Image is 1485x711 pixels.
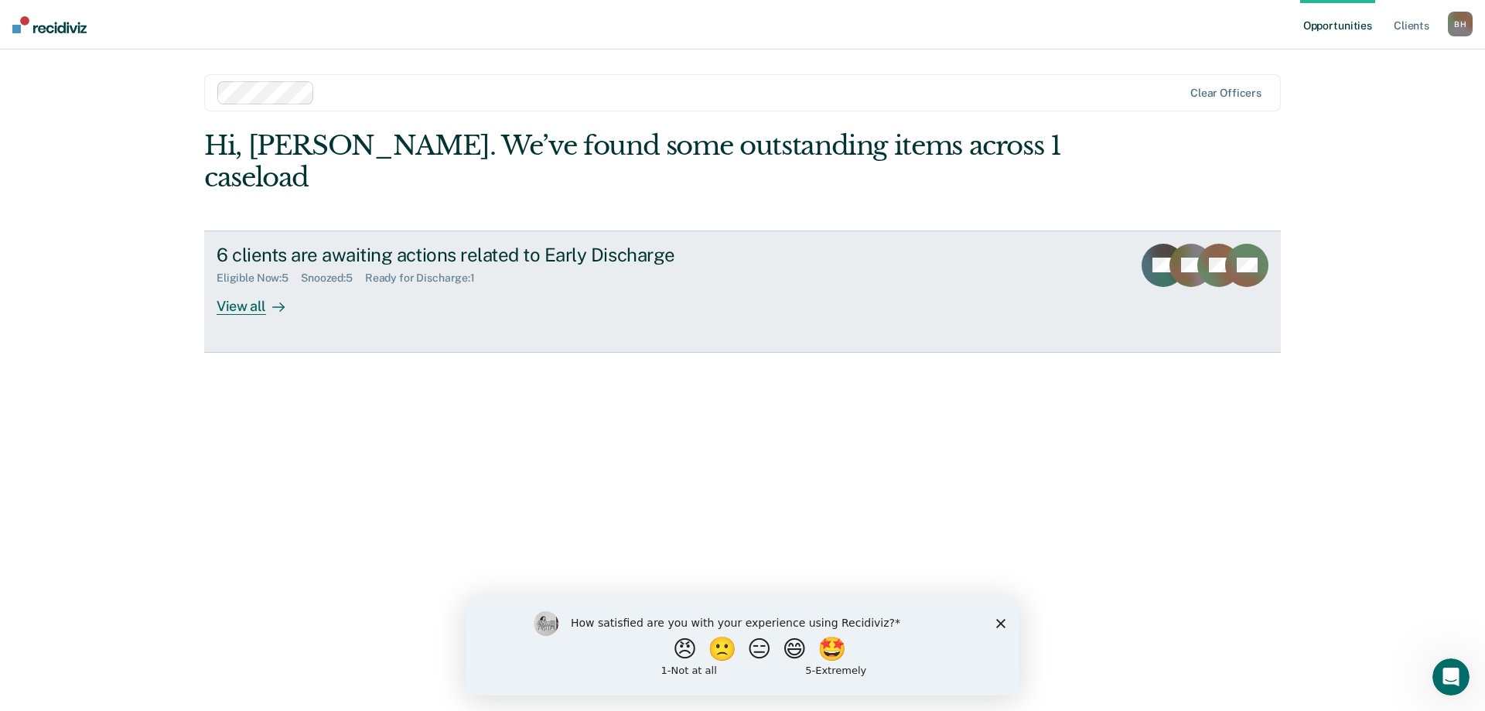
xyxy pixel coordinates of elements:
[466,596,1019,696] iframe: Survey by Kim from Recidiviz
[301,272,365,285] div: Snoozed : 5
[217,285,303,315] div: View all
[1190,87,1261,100] div: Clear officers
[1432,658,1470,696] iframe: Intercom live chat
[204,130,1066,193] div: Hi, [PERSON_NAME]. We’ve found some outstanding items across 1 caseload
[217,244,760,266] div: 6 clients are awaiting actions related to Early Discharge
[204,231,1281,353] a: 6 clients are awaiting actions related to Early DischargeEligible Now:5Snoozed:5Ready for Dischar...
[1448,12,1473,36] button: BH
[12,16,87,33] img: Recidiviz
[217,272,301,285] div: Eligible Now : 5
[1448,12,1473,36] div: B H
[365,272,487,285] div: Ready for Discharge : 1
